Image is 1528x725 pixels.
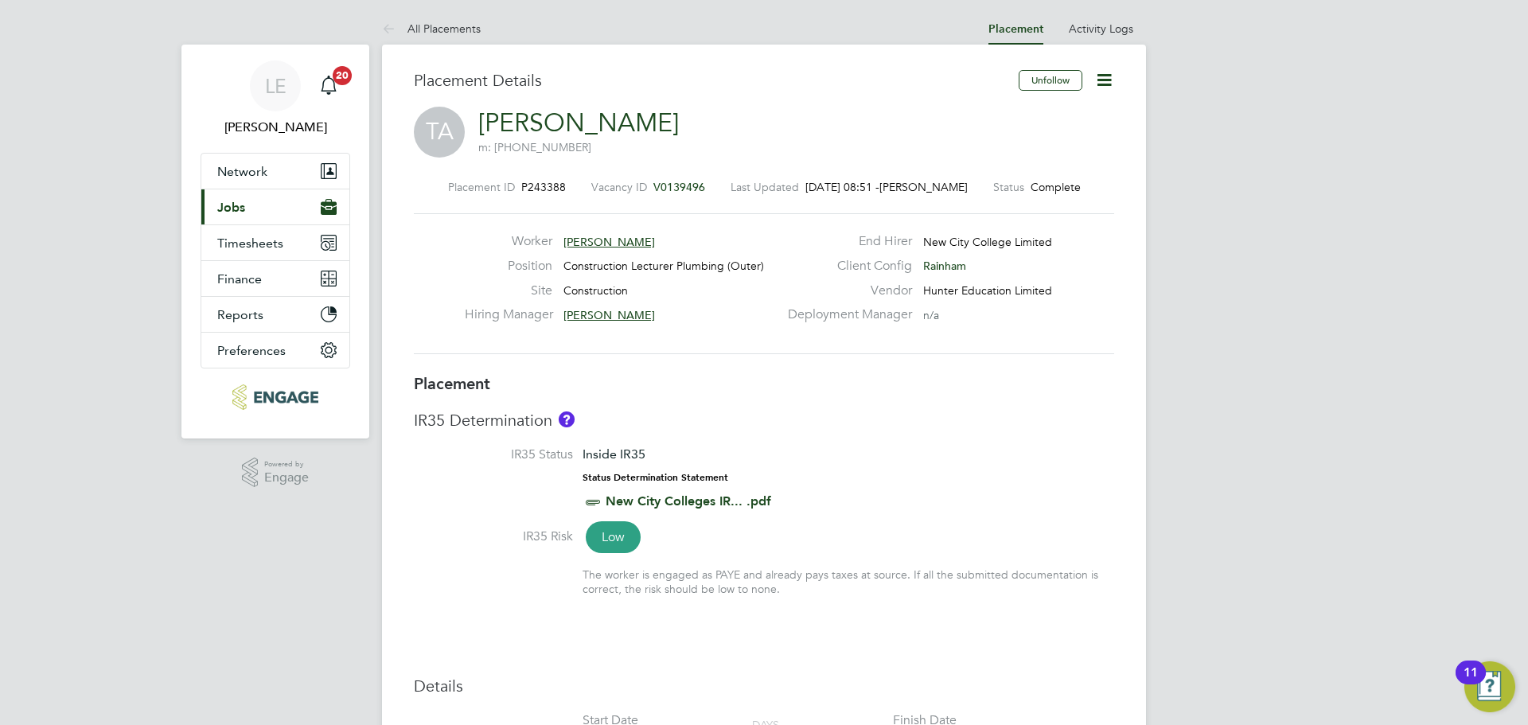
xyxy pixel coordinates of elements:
h3: IR35 Determination [414,410,1114,431]
span: n/a [923,308,939,322]
span: Engage [264,471,309,485]
label: End Hirer [778,233,912,250]
span: Low [586,521,641,553]
span: Timesheets [217,236,283,251]
span: V0139496 [653,180,705,194]
button: Unfollow [1019,70,1082,91]
span: New City College Limited [923,235,1052,249]
span: Finance [217,271,262,286]
label: Deployment Manager [778,306,912,323]
label: Last Updated [731,180,799,194]
span: 20 [333,66,352,85]
a: 20 [313,60,345,111]
label: IR35 Risk [414,528,573,545]
label: Hiring Manager [465,306,552,323]
img: huntereducation-logo-retina.png [232,384,318,410]
span: [PERSON_NAME] [563,235,655,249]
button: Network [201,154,349,189]
span: Preferences [217,343,286,358]
a: Activity Logs [1069,21,1133,36]
a: [PERSON_NAME] [478,107,679,138]
label: Vacancy ID [591,180,647,194]
label: Position [465,258,552,275]
span: Jobs [217,200,245,215]
span: Complete [1031,180,1081,194]
h3: Placement Details [414,70,1007,91]
span: Hunter Education Limited [923,283,1052,298]
button: Preferences [201,333,349,368]
label: Status [993,180,1024,194]
label: IR35 Status [414,446,573,463]
a: Powered byEngage [242,458,310,488]
label: Vendor [778,283,912,299]
button: Finance [201,261,349,296]
span: Inside IR35 [583,446,645,462]
span: [PERSON_NAME] [879,180,968,194]
span: m: [PHONE_NUMBER] [478,140,591,154]
span: P243388 [521,180,566,194]
div: The worker is engaged as PAYE and already pays taxes at source. If all the submitted documentatio... [583,567,1114,596]
button: Reports [201,297,349,332]
b: Placement [414,374,490,393]
span: Network [217,164,267,179]
span: Laurence Elkington [201,118,350,137]
span: TA [414,107,465,158]
span: Powered by [264,458,309,471]
span: Reports [217,307,263,322]
label: Placement ID [448,180,515,194]
label: Worker [465,233,552,250]
a: All Placements [382,21,481,36]
span: LE [265,76,286,96]
button: About IR35 [559,411,575,427]
nav: Main navigation [181,45,369,439]
button: Jobs [201,189,349,224]
h3: Details [414,676,1114,696]
span: Construction Lecturer Plumbing (Outer) [563,259,764,273]
strong: Status Determination Statement [583,472,728,483]
a: Go to home page [201,384,350,410]
button: Open Resource Center, 11 new notifications [1464,661,1515,712]
span: [PERSON_NAME] [563,308,655,322]
span: Rainham [923,259,966,273]
label: Client Config [778,258,912,275]
a: New City Colleges IR... .pdf [606,493,771,509]
button: Timesheets [201,225,349,260]
span: [DATE] 08:51 - [805,180,879,194]
span: Construction [563,283,628,298]
div: 11 [1464,672,1478,693]
label: Site [465,283,552,299]
a: Placement [988,22,1043,36]
a: LE[PERSON_NAME] [201,60,350,137]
